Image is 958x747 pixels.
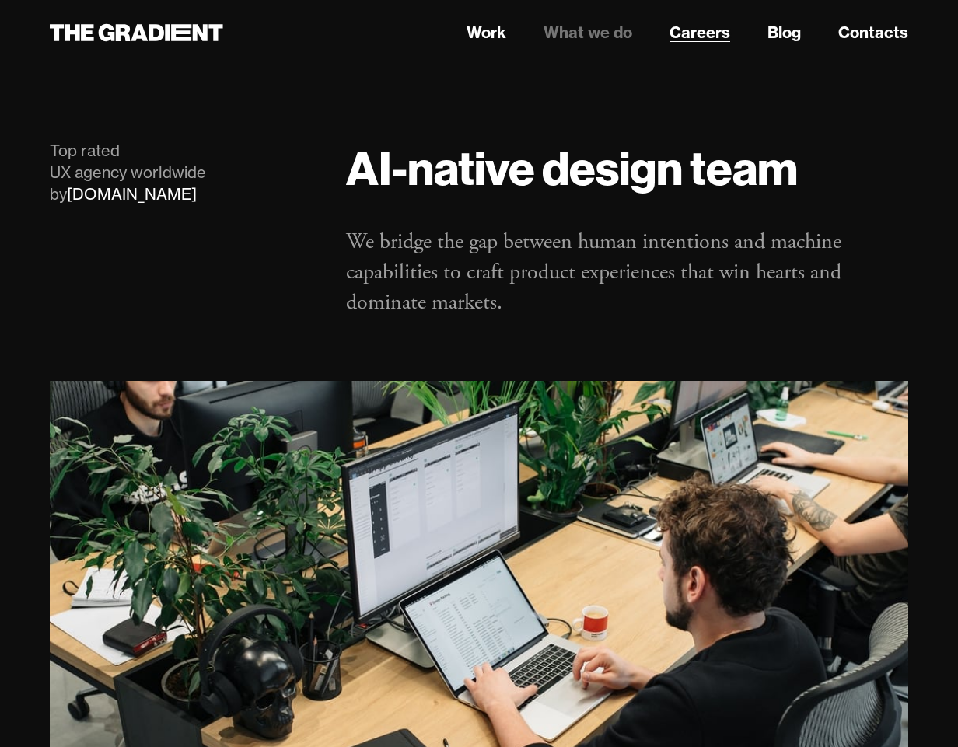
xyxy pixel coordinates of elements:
a: Work [467,21,506,44]
p: We bridge the gap between human intentions and machine capabilities to craft product experiences ... [346,227,908,319]
a: Careers [670,21,730,44]
div: Top rated UX agency worldwide by [50,140,315,205]
a: [DOMAIN_NAME] [67,184,197,204]
a: Blog [767,21,801,44]
h1: AI-native design team [346,140,908,196]
a: Contacts [838,21,908,44]
a: What we do [544,21,632,44]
